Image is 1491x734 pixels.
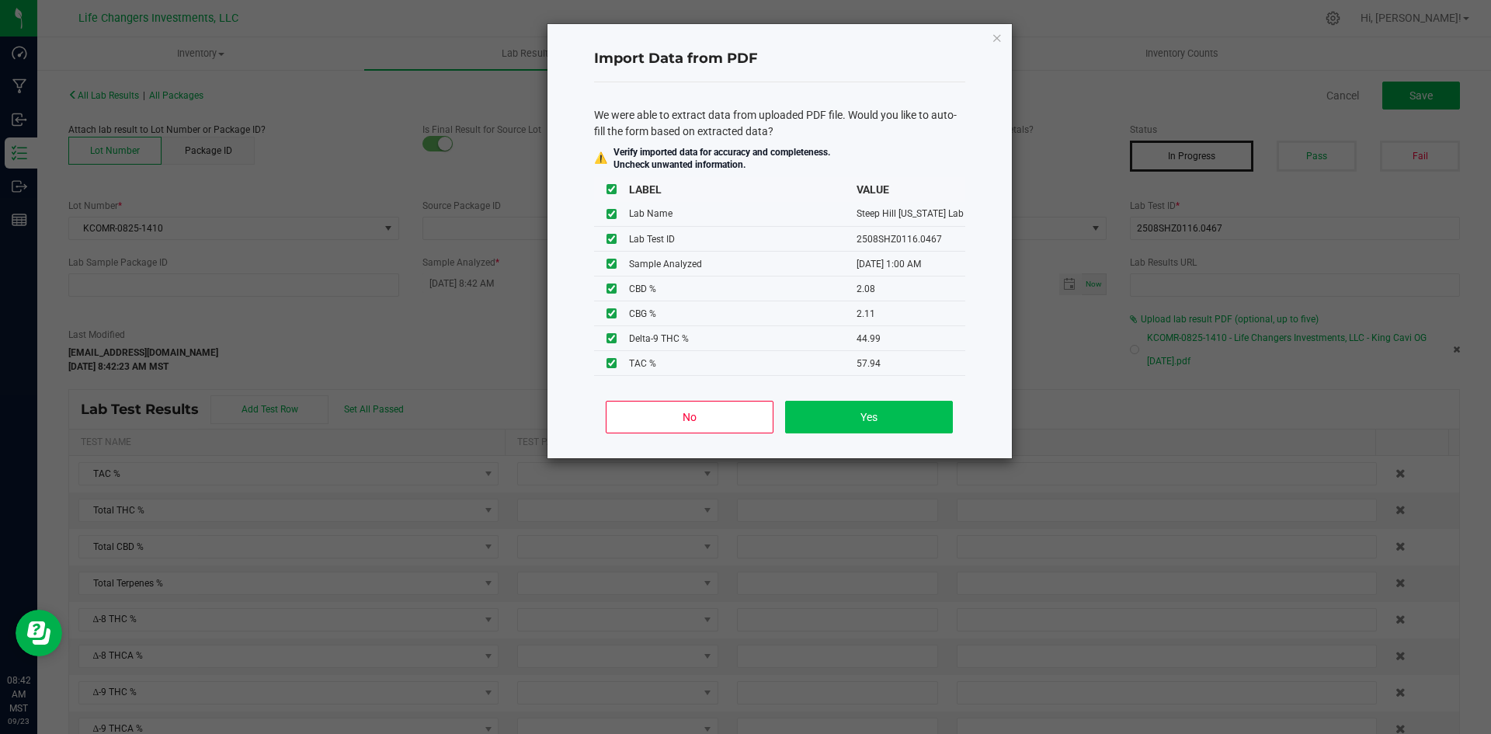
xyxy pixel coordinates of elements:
span: TAC % [629,358,656,369]
span: CBD % [629,284,656,294]
iframe: Resource center [16,610,62,656]
th: VALUE [857,177,965,202]
td: 44.99 [857,326,965,351]
td: 2508SHZ0116.0467 [857,227,965,252]
input: undefined [606,284,617,294]
div: ⚠️ [594,150,607,166]
input: undefined [606,308,617,318]
td: Sample Analyzed [629,252,857,277]
button: Yes [785,401,952,433]
td: 2.11 [857,301,965,326]
input: undefined [606,259,617,269]
td: 2.08 [857,277,965,301]
button: No [606,401,773,433]
th: LABEL [629,177,857,202]
td: [DATE] 1:00 AM [857,252,965,277]
td: 57.94 [857,351,965,376]
input: undefined [606,234,617,244]
div: We were able to extract data from uploaded PDF file. Would you like to auto-fill the form based o... [594,107,965,140]
input: undefined [606,333,617,343]
td: Lab Name [629,202,857,227]
input: undefined [606,358,617,368]
td: Steep Hill [US_STATE] Lab [857,202,965,227]
span: Delta-9 THC % [629,333,689,344]
td: Lab Test ID [629,227,857,252]
span: CBG % [629,308,656,319]
input: undefined [606,209,617,219]
button: Close [992,28,1003,47]
h4: Import Data from PDF [594,49,965,69]
p: Verify imported data for accuracy and completeness. Uncheck unwanted information. [613,146,830,171]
